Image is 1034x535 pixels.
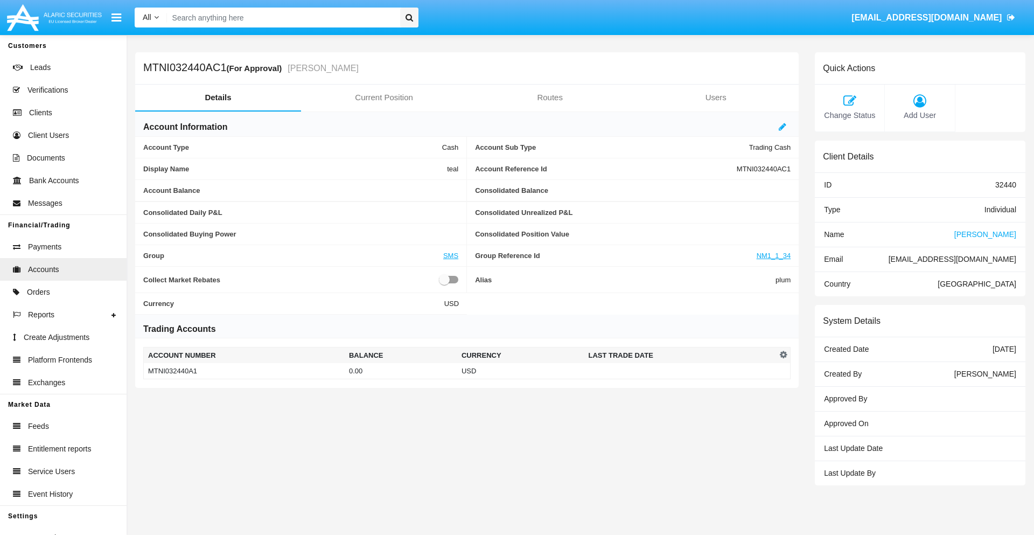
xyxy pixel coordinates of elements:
[938,280,1016,288] span: [GEOGRAPHIC_DATA]
[28,355,92,366] span: Platform Frontends
[24,332,89,343] span: Create Adjustments
[824,444,883,453] span: Last Update Date
[584,348,777,364] th: Last Trade Date
[144,363,345,379] td: MTNI032440A1
[143,121,227,133] h6: Account Information
[824,419,869,428] span: Approved On
[30,62,51,73] span: Leads
[984,205,1016,214] span: Individual
[475,230,791,238] span: Consolidated Position Value
[824,394,867,403] span: Approved By
[143,273,439,286] span: Collect Market Rebates
[824,205,840,214] span: Type
[444,300,459,308] span: USD
[5,2,103,33] img: Logo image
[28,421,49,432] span: Feeds
[954,230,1016,239] span: [PERSON_NAME]
[824,345,869,353] span: Created Date
[457,348,584,364] th: Currency
[29,175,79,186] span: Bank Accounts
[823,63,875,73] h6: Quick Actions
[954,370,1016,378] span: [PERSON_NAME]
[633,85,799,110] a: Users
[28,377,65,388] span: Exchanges
[28,130,69,141] span: Client Users
[467,85,633,110] a: Routes
[29,107,52,119] span: Clients
[285,64,359,73] small: [PERSON_NAME]
[823,151,874,162] h6: Client Details
[28,309,54,321] span: Reports
[301,85,467,110] a: Current Position
[143,209,458,217] span: Consolidated Daily P&L
[737,165,791,173] span: MTNI032440AC1
[167,8,396,27] input: Search
[143,230,458,238] span: Consolidated Buying Power
[135,85,301,110] a: Details
[28,241,61,253] span: Payments
[345,363,457,379] td: 0.00
[757,252,791,260] a: NM1_1_34
[890,110,949,122] span: Add User
[442,143,458,151] span: Cash
[28,198,62,209] span: Messages
[475,143,749,151] span: Account Sub Type
[824,180,832,189] span: ID
[28,443,92,455] span: Entitlement reports
[144,348,345,364] th: Account Number
[824,469,876,477] span: Last Update By
[993,345,1016,353] span: [DATE]
[457,363,584,379] td: USD
[447,165,458,173] span: teal
[143,13,151,22] span: All
[143,252,443,260] span: Group
[824,280,850,288] span: Country
[28,264,59,275] span: Accounts
[995,180,1016,189] span: 32440
[824,370,862,378] span: Created By
[27,152,65,164] span: Documents
[143,165,447,173] span: Display Name
[227,62,285,74] div: (For Approval)
[475,186,791,194] span: Consolidated Balance
[851,13,1002,22] span: [EMAIL_ADDRESS][DOMAIN_NAME]
[143,143,442,151] span: Account Type
[824,255,843,263] span: Email
[28,489,73,500] span: Event History
[28,466,75,477] span: Service Users
[775,273,791,286] span: plum
[823,316,881,326] h6: System Details
[889,255,1016,263] span: [EMAIL_ADDRESS][DOMAIN_NAME]
[749,143,791,151] span: Trading Cash
[475,252,757,260] span: Group Reference Id
[847,3,1021,33] a: [EMAIL_ADDRESS][DOMAIN_NAME]
[143,300,444,308] span: Currency
[143,323,216,335] h6: Trading Accounts
[143,62,359,74] h5: MTNI032440AC1
[27,287,50,298] span: Orders
[443,252,458,260] a: SMS
[475,209,791,217] span: Consolidated Unrealized P&L
[27,85,68,96] span: Verifications
[475,273,775,286] span: Alias
[143,186,458,194] span: Account Balance
[475,165,737,173] span: Account Reference Id
[820,110,879,122] span: Change Status
[345,348,457,364] th: Balance
[135,12,167,23] a: All
[824,230,844,239] span: Name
